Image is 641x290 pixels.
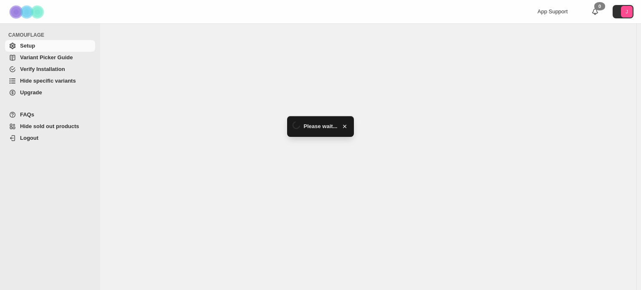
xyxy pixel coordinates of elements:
span: Hide specific variants [20,78,76,84]
span: App Support [538,8,568,15]
span: Hide sold out products [20,123,79,129]
a: Hide sold out products [5,121,95,132]
img: Camouflage [7,0,48,23]
a: Logout [5,132,95,144]
button: Avatar with initials J [613,5,633,18]
span: Setup [20,43,35,49]
text: J [626,9,628,14]
span: Avatar with initials J [621,6,633,18]
span: FAQs [20,111,34,118]
a: Hide specific variants [5,75,95,87]
a: FAQs [5,109,95,121]
span: CAMOUFLAGE [8,32,96,38]
span: Logout [20,135,38,141]
span: Please wait... [304,122,338,131]
a: Verify Installation [5,63,95,75]
div: 0 [594,2,605,10]
span: Upgrade [20,89,42,96]
a: Setup [5,40,95,52]
span: Verify Installation [20,66,65,72]
a: Variant Picker Guide [5,52,95,63]
span: Variant Picker Guide [20,54,73,61]
a: 0 [591,8,599,16]
a: Upgrade [5,87,95,98]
